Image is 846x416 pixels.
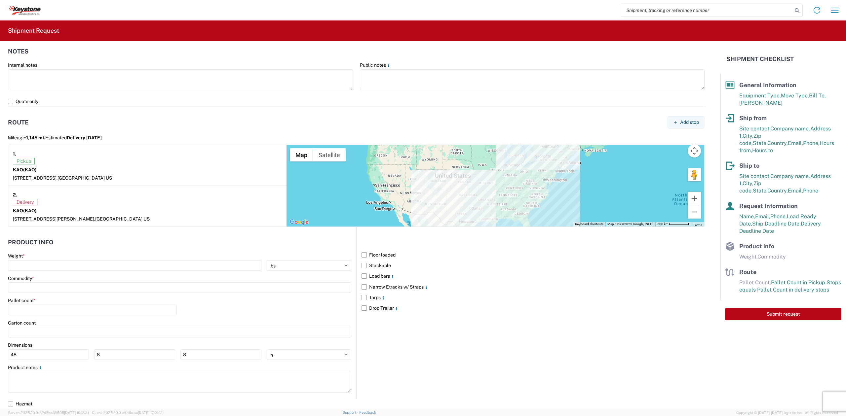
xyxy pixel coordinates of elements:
span: State, [753,188,767,194]
span: Equipment Type, [739,92,781,99]
span: (KAO) [23,208,37,213]
span: Site contact, [739,173,770,179]
strong: 2. [13,191,17,199]
span: Country, [767,140,788,146]
span: Map data ©2025 Google, INEGI [607,222,653,226]
span: Phone, [770,213,787,220]
span: Ship Deadline Date, [752,221,801,227]
span: Server: 2025.20.0-32d5ea39505 [8,411,89,415]
span: [GEOGRAPHIC_DATA] US [58,175,112,181]
label: Floor loaded [362,250,705,260]
button: Show satellite imagery [313,148,346,161]
span: Mileage: [8,135,45,140]
span: Pickup [13,158,35,164]
input: W [94,349,175,360]
label: Pallet count [8,297,36,303]
a: Support [343,410,359,414]
span: [GEOGRAPHIC_DATA] US [95,216,150,222]
span: Phone, [803,140,820,146]
a: Open this area in Google Maps (opens a new window) [288,218,310,226]
label: Weight [8,253,25,259]
button: Zoom in [688,192,701,205]
span: (KAO) [23,167,37,172]
span: [DATE] 10:18:31 [64,411,89,415]
button: Add stop [668,116,705,128]
label: Tarps [362,292,705,303]
span: Email, [788,188,803,194]
span: Request Information [739,202,798,209]
label: Carton count [8,320,36,326]
span: 1,145 mi. [26,135,45,140]
span: City, [743,180,753,187]
span: Bill To, [809,92,826,99]
h2: Notes [8,48,28,55]
label: Drop Trailer [362,303,705,313]
label: Dimensions [8,342,32,348]
span: Ship from [739,115,767,121]
span: Commodity [757,254,786,260]
h2: Shipment Request [8,27,59,35]
h2: Shipment Checklist [726,55,794,63]
h2: Product Info [8,239,54,246]
span: Email, [755,213,770,220]
span: Copyright © [DATE]-[DATE] Agistix Inc., All Rights Reserved [736,410,838,416]
input: H [180,349,261,360]
label: Internal notes [8,62,37,68]
label: Product notes [8,364,43,370]
span: Name, [739,213,755,220]
span: Product info [739,243,774,250]
img: Google [288,218,310,226]
button: Keyboard shortcuts [575,222,603,226]
span: Route [739,268,756,275]
button: Submit request [725,308,841,320]
span: Delivery [13,199,37,205]
span: Move Type, [781,92,809,99]
span: Company name, [770,173,810,179]
span: Weight, [739,254,757,260]
strong: KAO [13,167,37,172]
span: Phone [803,188,818,194]
span: Country, [767,188,788,194]
span: Company name, [770,125,810,132]
span: [STREET_ADDRESS], [13,175,58,181]
input: Shipment, tracking or reference number [621,4,792,17]
label: Narrow Etracks w/ Straps [362,282,705,292]
a: Feedback [359,410,376,414]
strong: 1. [13,150,16,158]
span: State, [753,140,767,146]
button: Zoom out [688,205,701,219]
span: Estimated [45,135,102,140]
span: Pallet Count in Pickup Stops equals Pallet Count in delivery stops [739,279,841,293]
input: L [8,349,89,360]
span: Pallet Count, [739,279,771,286]
span: [STREET_ADDRESS][PERSON_NAME], [13,216,95,222]
span: Add stop [680,119,699,125]
span: Email, [788,140,803,146]
label: Public notes [360,62,391,68]
label: Commodity [8,275,34,281]
button: Map Scale: 500 km per 58 pixels [655,222,691,226]
h2: Route [8,119,28,126]
button: Drag Pegman onto the map to open Street View [688,168,701,181]
span: Site contact, [739,125,770,132]
label: Quote only [8,96,705,107]
span: Hours to [752,147,773,154]
button: Show street map [290,148,313,161]
strong: KAO [13,208,37,213]
a: Terms [693,223,702,227]
span: Client: 2025.20.0-e640dba [92,411,163,415]
button: Map camera controls [688,144,701,157]
label: Hazmat [8,399,705,409]
span: General Information [739,82,796,88]
span: Ship to [739,162,759,169]
span: City, [743,133,753,139]
label: Stackable [362,260,705,271]
span: Delivery [DATE] [67,135,102,140]
label: Load bars [362,271,705,281]
span: [PERSON_NAME] [739,100,783,106]
span: [DATE] 17:21:12 [138,411,163,415]
span: 500 km [657,222,669,226]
